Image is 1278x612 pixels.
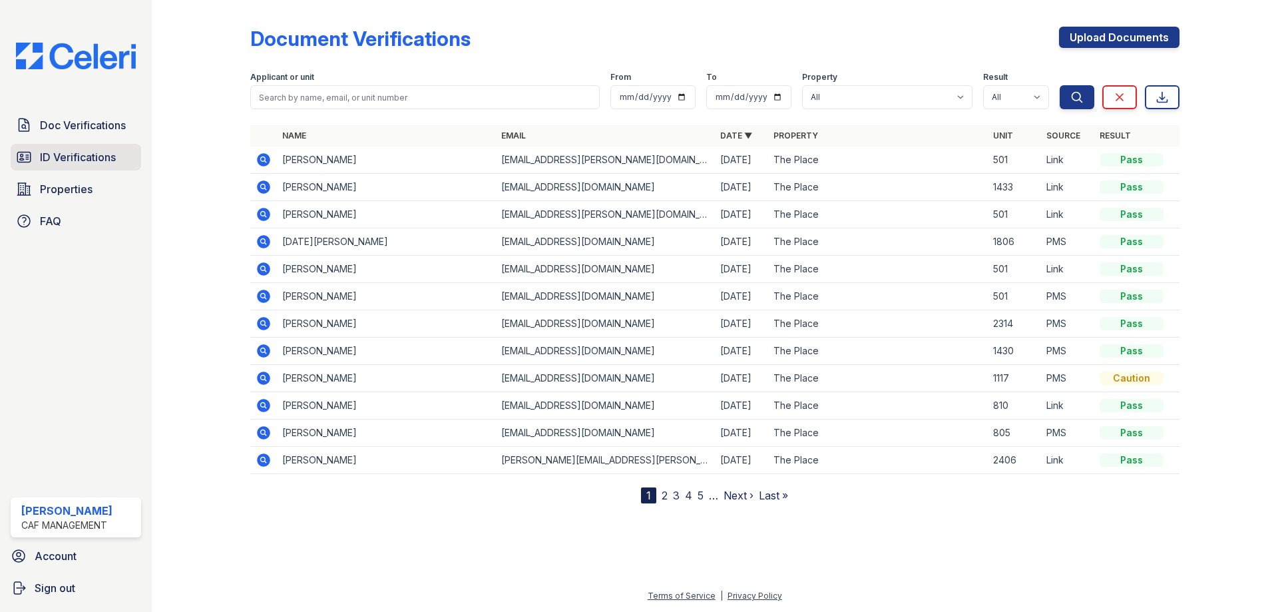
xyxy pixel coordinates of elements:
[35,580,75,596] span: Sign out
[988,447,1041,474] td: 2406
[496,147,715,174] td: [EMAIL_ADDRESS][PERSON_NAME][DOMAIN_NAME]
[768,228,987,256] td: The Place
[250,72,314,83] label: Applicant or unit
[1041,420,1094,447] td: PMS
[706,72,717,83] label: To
[1100,399,1164,412] div: Pass
[648,591,716,601] a: Terms of Service
[1100,153,1164,166] div: Pass
[1041,283,1094,310] td: PMS
[715,256,768,283] td: [DATE]
[983,72,1008,83] label: Result
[641,487,656,503] div: 1
[21,519,112,532] div: CAF Management
[768,256,987,283] td: The Place
[988,310,1041,338] td: 2314
[988,365,1041,392] td: 1117
[250,27,471,51] div: Document Verifications
[1100,290,1164,303] div: Pass
[1100,344,1164,358] div: Pass
[768,338,987,365] td: The Place
[1100,317,1164,330] div: Pass
[1041,338,1094,365] td: PMS
[21,503,112,519] div: [PERSON_NAME]
[5,543,146,569] a: Account
[277,201,496,228] td: [PERSON_NAME]
[685,489,692,502] a: 4
[715,147,768,174] td: [DATE]
[277,283,496,310] td: [PERSON_NAME]
[496,201,715,228] td: [EMAIL_ADDRESS][PERSON_NAME][DOMAIN_NAME]
[1041,392,1094,420] td: Link
[720,591,723,601] div: |
[496,447,715,474] td: [PERSON_NAME][EMAIL_ADDRESS][PERSON_NAME][DOMAIN_NAME]
[724,489,753,502] a: Next ›
[1041,447,1094,474] td: Link
[1041,256,1094,283] td: Link
[768,283,987,310] td: The Place
[277,147,496,174] td: [PERSON_NAME]
[496,283,715,310] td: [EMAIL_ADDRESS][DOMAIN_NAME]
[768,147,987,174] td: The Place
[277,420,496,447] td: [PERSON_NAME]
[759,489,788,502] a: Last »
[496,310,715,338] td: [EMAIL_ADDRESS][DOMAIN_NAME]
[40,213,61,229] span: FAQ
[5,43,146,69] img: CE_Logo_Blue-a8612792a0a2168367f1c8372b55b34899dd931a85d93a1a3d3e32e68fde9ad4.png
[715,228,768,256] td: [DATE]
[277,392,496,420] td: [PERSON_NAME]
[728,591,782,601] a: Privacy Policy
[662,489,668,502] a: 2
[673,489,680,502] a: 3
[768,365,987,392] td: The Place
[1046,131,1080,141] a: Source
[768,201,987,228] td: The Place
[1041,147,1094,174] td: Link
[988,228,1041,256] td: 1806
[277,447,496,474] td: [PERSON_NAME]
[496,365,715,392] td: [EMAIL_ADDRESS][DOMAIN_NAME]
[715,338,768,365] td: [DATE]
[11,208,141,234] a: FAQ
[11,112,141,139] a: Doc Verifications
[277,174,496,201] td: [PERSON_NAME]
[715,283,768,310] td: [DATE]
[1041,201,1094,228] td: Link
[282,131,306,141] a: Name
[715,420,768,447] td: [DATE]
[993,131,1013,141] a: Unit
[1041,310,1094,338] td: PMS
[773,131,818,141] a: Property
[1041,228,1094,256] td: PMS
[715,365,768,392] td: [DATE]
[496,256,715,283] td: [EMAIL_ADDRESS][DOMAIN_NAME]
[768,392,987,420] td: The Place
[1100,262,1164,276] div: Pass
[5,575,146,601] a: Sign out
[1100,208,1164,221] div: Pass
[768,420,987,447] td: The Place
[715,310,768,338] td: [DATE]
[988,147,1041,174] td: 501
[496,228,715,256] td: [EMAIL_ADDRESS][DOMAIN_NAME]
[768,174,987,201] td: The Place
[496,392,715,420] td: [EMAIL_ADDRESS][DOMAIN_NAME]
[988,283,1041,310] td: 501
[1100,454,1164,467] div: Pass
[715,447,768,474] td: [DATE]
[988,392,1041,420] td: 810
[988,174,1041,201] td: 1433
[988,420,1041,447] td: 805
[1100,131,1131,141] a: Result
[11,176,141,202] a: Properties
[715,392,768,420] td: [DATE]
[40,149,116,165] span: ID Verifications
[715,201,768,228] td: [DATE]
[1100,180,1164,194] div: Pass
[715,174,768,201] td: [DATE]
[11,144,141,170] a: ID Verifications
[35,548,77,564] span: Account
[40,117,126,133] span: Doc Verifications
[1041,365,1094,392] td: PMS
